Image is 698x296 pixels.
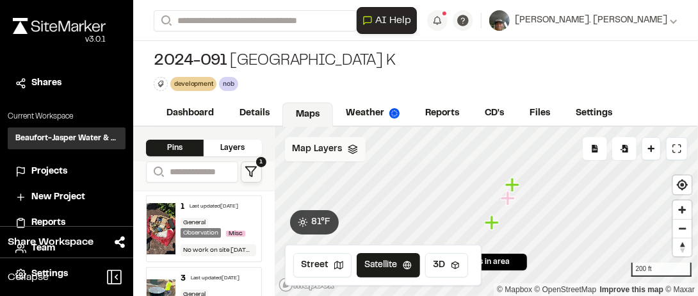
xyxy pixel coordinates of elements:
span: 1 [256,157,266,167]
button: [PERSON_NAME]. [PERSON_NAME] [489,10,678,31]
button: Zoom in [673,201,692,219]
div: Oh geez...please don't... [13,34,106,45]
a: Map feedback [600,285,663,294]
div: [GEOGRAPHIC_DATA] K [154,51,396,72]
span: [PERSON_NAME]. [PERSON_NAME] [515,13,667,28]
button: Search [154,10,177,31]
a: OpenStreetMap [535,285,597,294]
div: Pins [146,140,204,156]
span: New Project [31,190,85,204]
div: Map marker [484,215,501,231]
button: Satellite [357,253,420,277]
button: Edit Tags [154,77,168,91]
div: 200 ft [631,263,692,277]
div: Observation [181,228,221,238]
button: 81°F [290,210,339,234]
div: development [170,77,216,90]
a: Weather [333,101,412,126]
a: Settings [563,101,625,126]
div: Map marker [505,177,521,193]
a: Shares [15,76,118,90]
span: Share Workspace [8,234,93,250]
span: 81 ° F [312,215,331,229]
div: Map marker [500,190,517,207]
span: Map Layers [293,142,343,156]
div: General [181,218,208,227]
a: Mapbox logo [279,277,335,292]
button: Search [146,161,169,183]
button: 1 [241,161,262,183]
button: Street [293,253,352,277]
img: file [147,203,175,254]
img: User [489,10,510,31]
a: Details [227,101,282,126]
a: Reports [412,101,472,126]
div: nob [219,77,238,90]
a: Files [517,101,563,126]
img: precipai.png [389,108,400,119]
div: Last updated [DATE] [191,275,239,283]
a: Projects [15,165,118,179]
button: 3D [425,253,468,277]
a: Dashboard [154,101,227,126]
span: 2024-091 [154,51,227,72]
button: Reset bearing to north [673,238,692,256]
div: Import Pins into your project [612,137,637,160]
div: Last updated [DATE] [190,203,238,211]
span: Misc [226,231,245,236]
a: Maxar [665,285,695,294]
div: No pins available to export [583,137,607,160]
a: Reports [15,216,118,230]
img: rebrand.png [13,18,106,34]
div: Layers [204,140,261,156]
span: 3 pins in area [462,256,510,268]
div: Open AI Assistant [357,7,422,34]
a: New Project [15,190,118,204]
span: Projects [31,165,67,179]
span: Reports [31,216,65,230]
span: Collapse [8,270,49,285]
a: CD's [472,101,517,126]
div: No work on site [DATE]. I did notice that the materials for the grinder station is sitting off by... [181,244,256,256]
p: Current Workspace [8,111,126,122]
span: Shares [31,76,61,90]
button: Find my location [673,176,692,194]
div: 3 [181,273,186,284]
span: Zoom out [673,220,692,238]
h3: Beaufort-Jasper Water & Sewer Authority [15,133,118,144]
button: Zoom out [673,219,692,238]
span: AI Help [375,13,411,28]
a: Mapbox [497,285,532,294]
a: Maps [282,103,333,127]
div: 1 [181,201,184,213]
button: Open AI Assistant [357,7,417,34]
